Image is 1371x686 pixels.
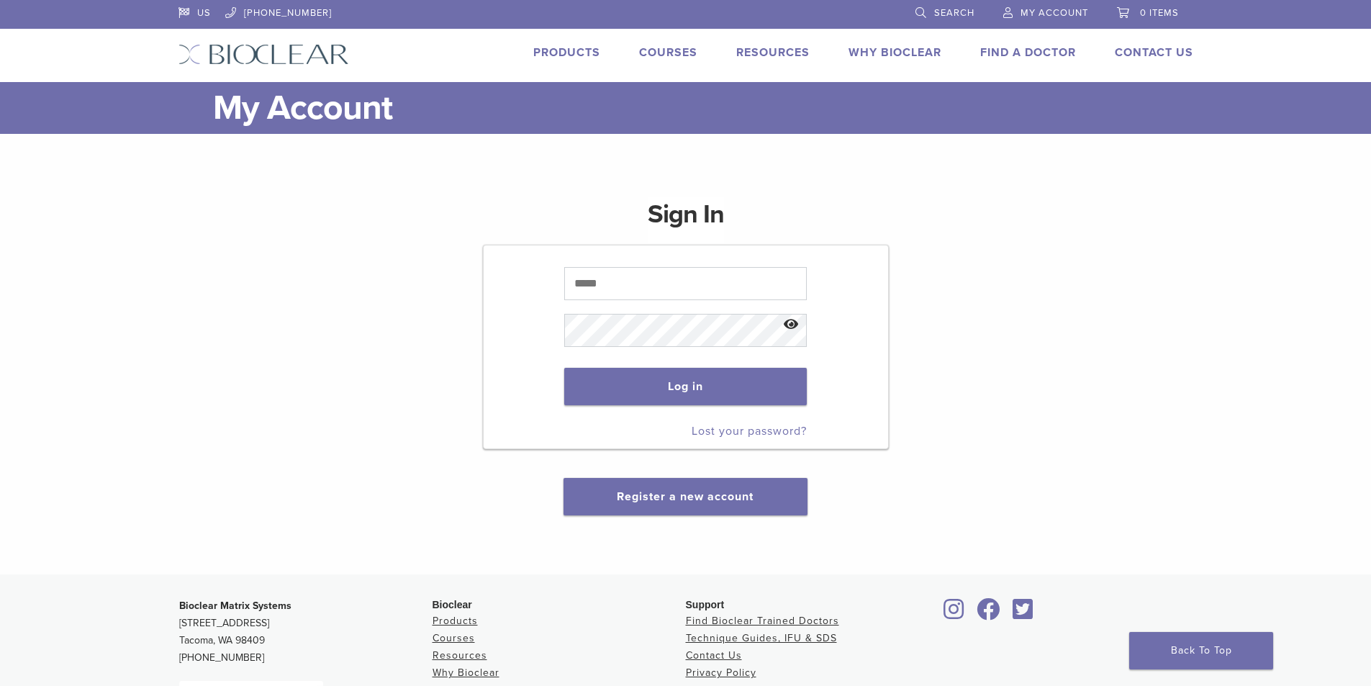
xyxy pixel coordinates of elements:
strong: Bioclear Matrix Systems [179,600,291,612]
a: Find A Doctor [980,45,1076,60]
a: Register a new account [617,489,754,504]
button: Show password [776,307,807,343]
a: Technique Guides, IFU & SDS [686,632,837,644]
a: Contact Us [686,649,742,662]
span: My Account [1021,7,1088,19]
a: Bioclear [1008,607,1039,621]
button: Register a new account [564,478,807,515]
a: Resources [736,45,810,60]
a: Contact Us [1115,45,1193,60]
a: Products [433,615,478,627]
a: Products [533,45,600,60]
a: Bioclear [972,607,1005,621]
span: Search [934,7,974,19]
a: Why Bioclear [849,45,941,60]
a: Back To Top [1129,632,1273,669]
h1: My Account [213,82,1193,134]
img: Bioclear [178,44,349,65]
p: [STREET_ADDRESS] Tacoma, WA 98409 [PHONE_NUMBER] [179,597,433,667]
a: Resources [433,649,487,662]
a: Courses [433,632,475,644]
span: Bioclear [433,599,472,610]
a: Lost your password? [692,424,807,438]
button: Log in [564,368,807,405]
a: Why Bioclear [433,667,499,679]
a: Find Bioclear Trained Doctors [686,615,839,627]
a: Privacy Policy [686,667,756,679]
span: 0 items [1140,7,1179,19]
h1: Sign In [648,197,724,243]
span: Support [686,599,725,610]
a: Courses [639,45,697,60]
a: Bioclear [939,607,969,621]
